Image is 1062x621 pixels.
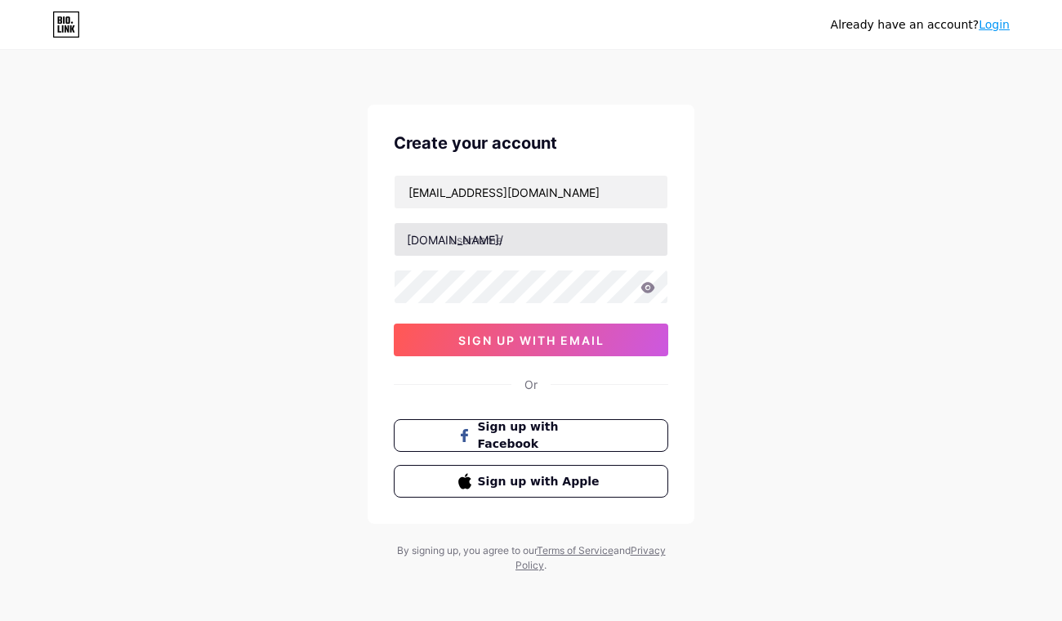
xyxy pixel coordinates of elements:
button: Sign up with Apple [394,465,668,498]
button: Sign up with Facebook [394,419,668,452]
div: [DOMAIN_NAME]/ [407,231,503,248]
div: Create your account [394,131,668,155]
div: Already have an account? [831,16,1010,34]
a: Terms of Service [537,544,614,556]
span: Sign up with Apple [478,473,605,490]
span: sign up with email [458,333,605,347]
input: Email [395,176,667,208]
button: sign up with email [394,324,668,356]
input: username [395,223,667,256]
span: Sign up with Facebook [478,418,605,453]
div: By signing up, you agree to our and . [392,543,670,573]
a: Login [979,18,1010,31]
div: Or [524,376,538,393]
